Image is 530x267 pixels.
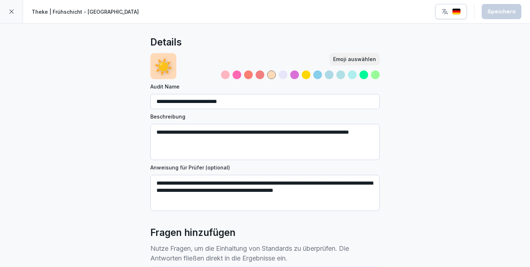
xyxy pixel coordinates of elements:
[150,113,380,120] label: Beschreibung
[150,244,380,263] p: Nutze Fragen, um die Einhaltung von Standards zu überprüfen. Die Antworten fließen direkt in die ...
[150,83,380,90] label: Audit Name
[487,8,516,16] div: Speichern
[330,53,380,65] button: Emoji auswählen
[333,55,376,63] div: Emoji auswählen
[150,35,182,49] h2: Details
[482,4,521,19] button: Speichern
[150,225,235,240] h2: Fragen hinzufügen
[150,164,380,171] label: Anweisung für Prüfer (optional)
[32,8,139,16] p: Theke | Frühschicht - [GEOGRAPHIC_DATA]
[154,55,173,78] p: ☀️
[452,8,461,15] img: de.svg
